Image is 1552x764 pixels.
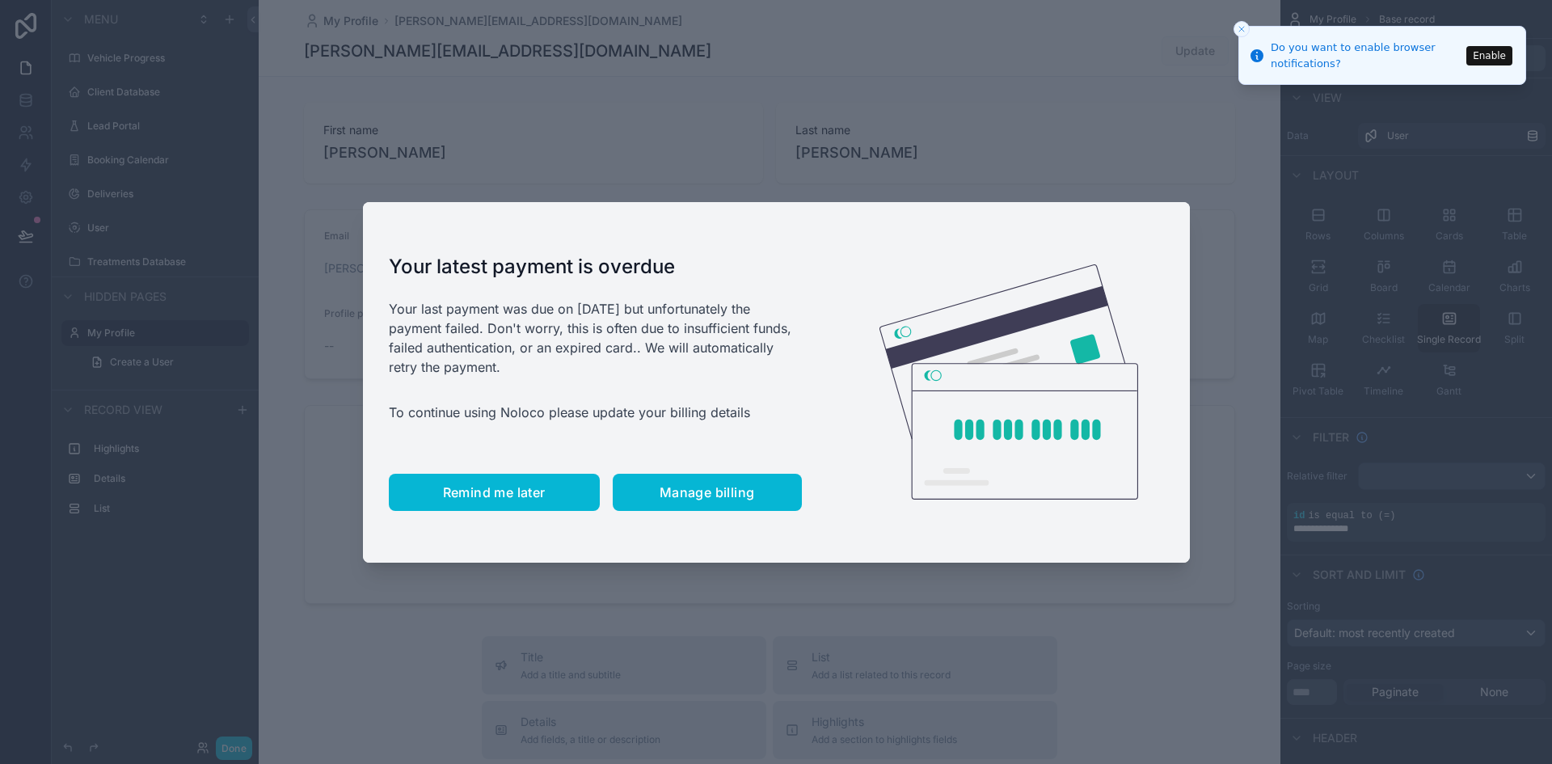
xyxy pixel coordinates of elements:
[613,474,802,511] button: Manage billing
[660,484,755,500] span: Manage billing
[1271,40,1461,71] div: Do you want to enable browser notifications?
[443,484,546,500] span: Remind me later
[1466,46,1512,65] button: Enable
[389,254,802,280] h1: Your latest payment is overdue
[1234,21,1250,37] button: Close toast
[389,474,600,511] button: Remind me later
[879,264,1138,500] img: Credit card illustration
[389,299,802,377] p: Your last payment was due on [DATE] but unfortunately the payment failed. Don't worry, this is of...
[389,403,802,422] p: To continue using Noloco please update your billing details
